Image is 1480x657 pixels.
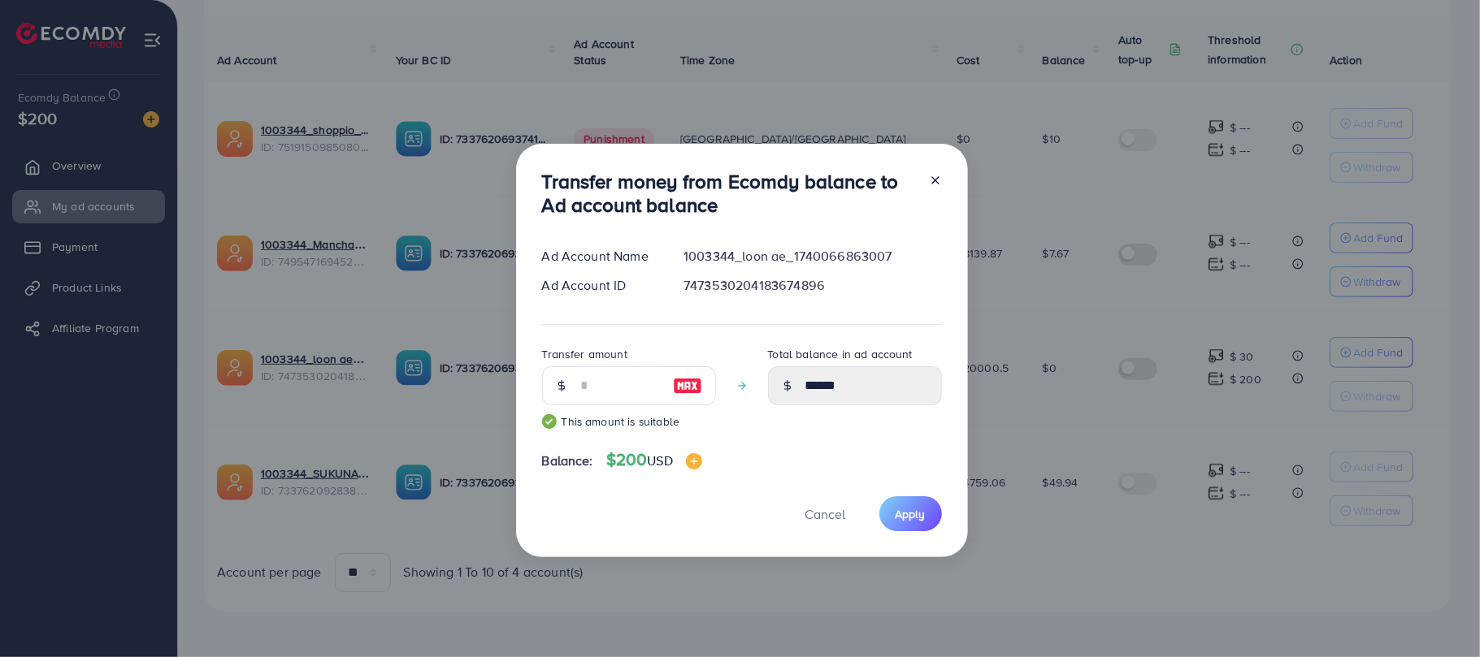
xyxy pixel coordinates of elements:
[647,452,672,469] span: USD
[785,496,866,531] button: Cancel
[879,496,942,531] button: Apply
[606,450,702,470] h4: $200
[1411,584,1468,645] iframe: Chat
[529,276,671,295] div: Ad Account ID
[542,414,557,429] img: guide
[671,247,954,266] div: 1003344_loon ae_1740066863007
[542,170,916,217] h3: Transfer money from Ecomdy balance to Ad account balance
[542,452,593,470] span: Balance:
[542,413,716,430] small: This amount is suitable
[686,453,702,469] img: image
[673,376,702,395] img: image
[896,506,926,522] span: Apply
[805,505,846,523] span: Cancel
[768,346,913,362] label: Total balance in ad account
[671,276,954,295] div: 7473530204183674896
[529,247,671,266] div: Ad Account Name
[542,346,627,362] label: Transfer amount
